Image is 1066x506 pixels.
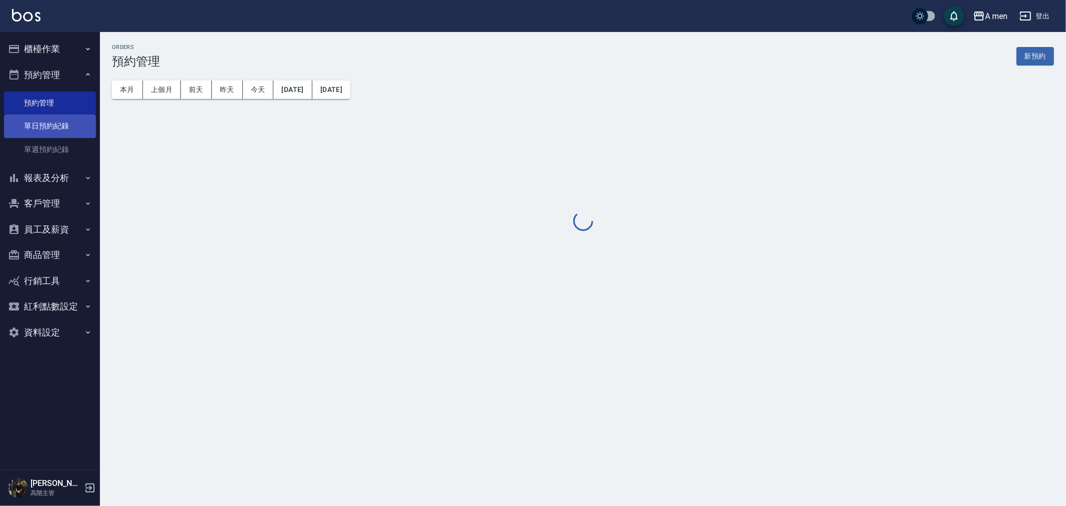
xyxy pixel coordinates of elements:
p: 高階主管 [30,488,81,497]
div: A men [985,10,1008,22]
button: 商品管理 [4,242,96,268]
a: 新預約 [1017,51,1054,60]
button: 上個月 [143,80,181,99]
button: 紅利點數設定 [4,293,96,319]
img: Person [8,478,28,498]
button: 今天 [243,80,274,99]
button: 本月 [112,80,143,99]
button: save [944,6,964,26]
h2: Orders [112,44,160,50]
button: 登出 [1016,7,1054,25]
button: 前天 [181,80,212,99]
button: A men [969,6,1012,26]
button: 昨天 [212,80,243,99]
h3: 預約管理 [112,54,160,68]
a: 單週預約紀錄 [4,138,96,161]
button: 預約管理 [4,62,96,88]
button: 資料設定 [4,319,96,345]
button: 新預約 [1017,47,1054,65]
button: [DATE] [312,80,350,99]
a: 預約管理 [4,91,96,114]
button: 報表及分析 [4,165,96,191]
button: 客戶管理 [4,190,96,216]
a: 單日預約紀錄 [4,114,96,137]
button: 行銷工具 [4,268,96,294]
button: 櫃檯作業 [4,36,96,62]
button: [DATE] [273,80,312,99]
img: Logo [12,9,40,21]
h5: [PERSON_NAME] [30,478,81,488]
button: 員工及薪資 [4,216,96,242]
